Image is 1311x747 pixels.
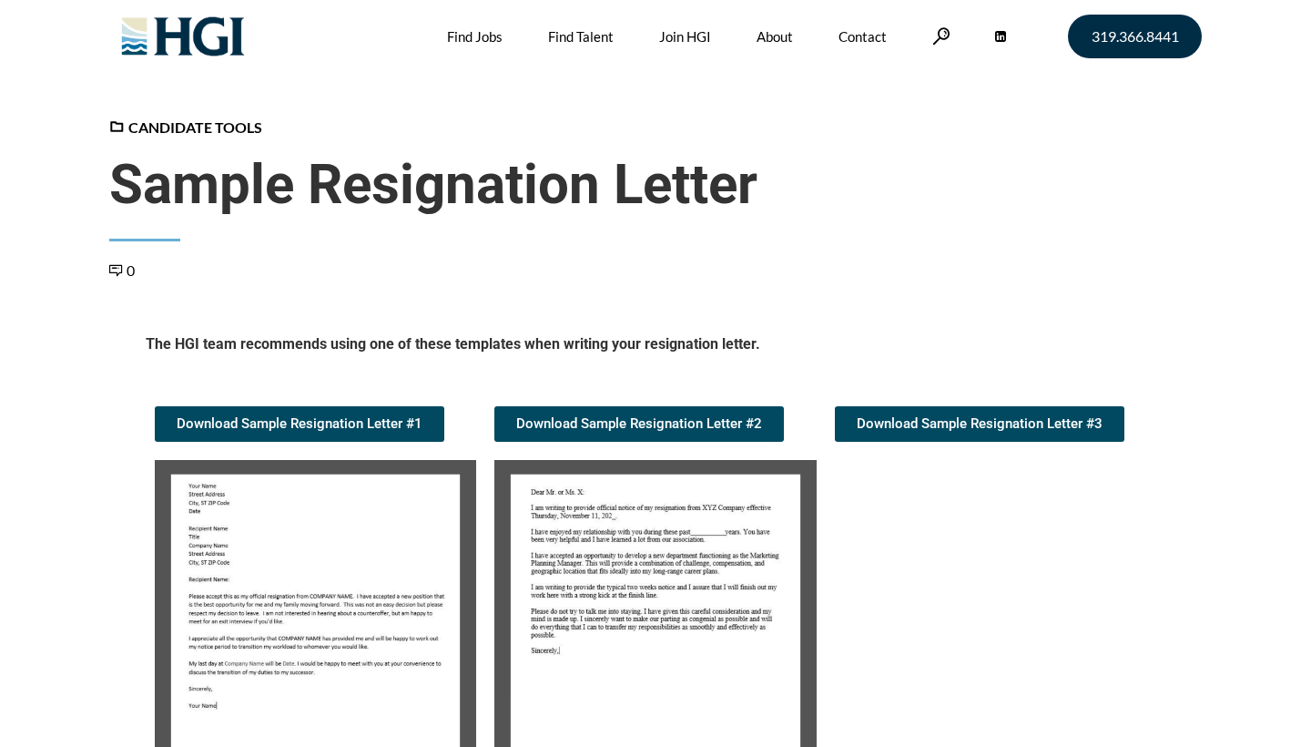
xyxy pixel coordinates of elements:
a: 319.366.8441 [1068,15,1202,58]
a: Candidate Tools [109,118,262,136]
a: Search [932,27,950,45]
a: Download Sample Resignation Letter #2 [494,406,784,442]
span: Download Sample Resignation Letter #1 [177,417,422,431]
a: Download Sample Resignation Letter #3 [835,406,1124,442]
span: 319.366.8441 [1092,29,1179,44]
a: Download Sample Resignation Letter #1 [155,406,444,442]
a: 0 [109,261,135,279]
span: Download Sample Resignation Letter #2 [516,417,762,431]
span: Sample Resignation Letter [109,152,1202,218]
h5: The HGI team recommends using one of these templates when writing your resignation letter. [146,334,1165,361]
span: Download Sample Resignation Letter #3 [857,417,1103,431]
